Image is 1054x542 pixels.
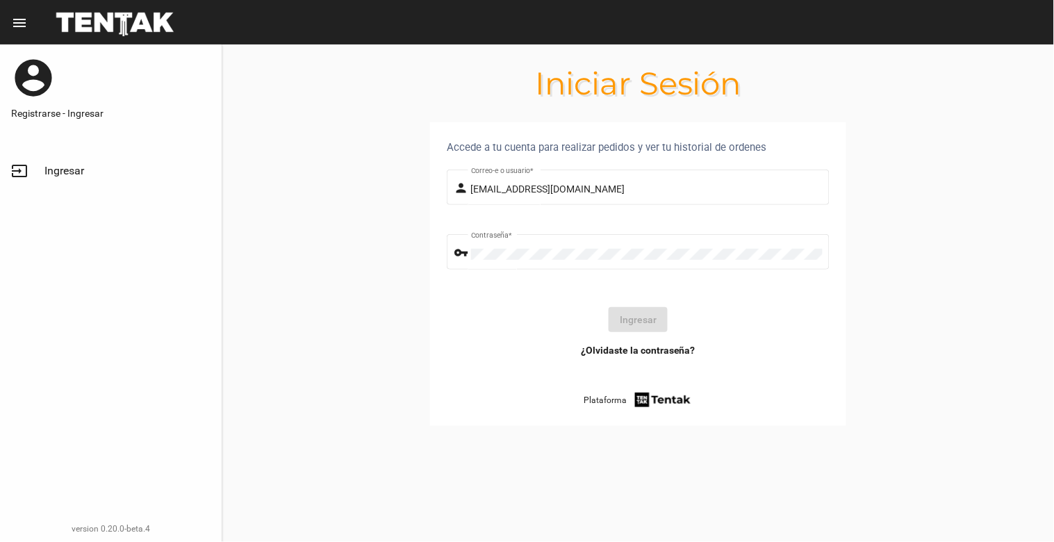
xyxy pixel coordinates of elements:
[11,56,56,100] mat-icon: account_circle
[11,163,28,179] mat-icon: input
[11,522,211,536] div: version 0.20.0-beta.4
[11,106,211,120] a: Registrarse - Ingresar
[584,391,693,409] a: Plataforma
[584,393,627,407] span: Plataforma
[454,180,471,197] mat-icon: person
[609,307,668,332] button: Ingresar
[11,15,28,31] mat-icon: menu
[222,72,1054,95] h1: Iniciar Sesión
[454,245,471,261] mat-icon: vpn_key
[447,139,830,156] div: Accede a tu cuenta para realizar pedidos y ver tu historial de ordenes
[581,343,695,357] a: ¿Olvidaste la contraseña?
[44,164,84,178] span: Ingresar
[633,391,693,409] img: tentak-firm.png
